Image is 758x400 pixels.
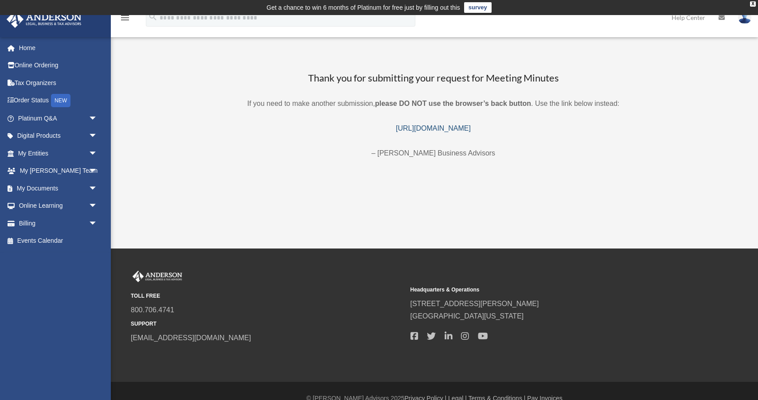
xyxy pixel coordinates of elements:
[738,11,751,24] img: User Pic
[410,312,524,320] a: [GEOGRAPHIC_DATA][US_STATE]
[6,57,111,74] a: Online Ordering
[6,92,111,110] a: Order StatusNEW
[6,179,111,197] a: My Documentsarrow_drop_down
[131,306,174,314] a: 800.706.4741
[396,124,471,132] a: [URL][DOMAIN_NAME]
[6,144,111,162] a: My Entitiesarrow_drop_down
[120,97,747,110] p: If you need to make another submission, . Use the link below instead:
[6,162,111,180] a: My [PERSON_NAME] Teamarrow_drop_down
[464,2,492,13] a: survey
[89,162,106,180] span: arrow_drop_down
[131,291,404,301] small: TOLL FREE
[266,2,460,13] div: Get a chance to win 6 months of Platinum for free just by filling out this
[89,179,106,198] span: arrow_drop_down
[410,300,539,307] a: [STREET_ADDRESS][PERSON_NAME]
[6,127,111,145] a: Digital Productsarrow_drop_down
[6,39,111,57] a: Home
[375,100,531,107] b: please DO NOT use the browser’s back button
[6,214,111,232] a: Billingarrow_drop_down
[6,197,111,215] a: Online Learningarrow_drop_down
[51,94,70,107] div: NEW
[131,271,184,282] img: Anderson Advisors Platinum Portal
[4,11,84,28] img: Anderson Advisors Platinum Portal
[6,109,111,127] a: Platinum Q&Aarrow_drop_down
[120,16,130,23] a: menu
[89,127,106,145] span: arrow_drop_down
[89,214,106,233] span: arrow_drop_down
[6,232,111,250] a: Events Calendar
[6,74,111,92] a: Tax Organizers
[148,12,158,22] i: search
[89,197,106,215] span: arrow_drop_down
[89,144,106,163] span: arrow_drop_down
[120,147,747,159] p: – [PERSON_NAME] Business Advisors
[120,12,130,23] i: menu
[131,334,251,342] a: [EMAIL_ADDRESS][DOMAIN_NAME]
[131,319,404,329] small: SUPPORT
[89,109,106,128] span: arrow_drop_down
[120,71,747,85] h3: Thank you for submitting your request for Meeting Minutes
[750,1,756,7] div: close
[410,285,684,295] small: Headquarters & Operations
